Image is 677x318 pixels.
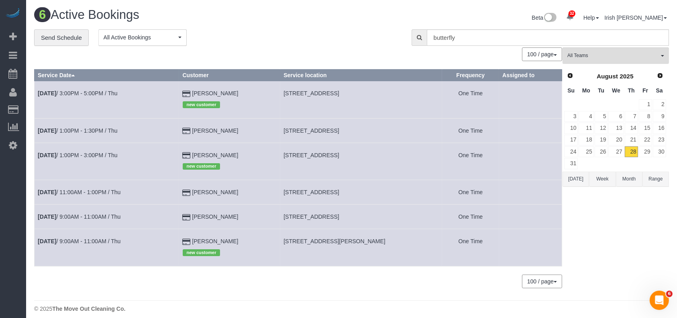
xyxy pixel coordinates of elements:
a: Send Schedule [34,29,89,46]
td: Customer [179,229,280,266]
a: 20 [608,135,624,146]
strong: The Move Out Cleaning Co. [52,306,125,312]
th: Assigned to [499,70,562,81]
a: 11 [579,123,593,133]
a: [DATE]/ 9:00AM - 11:00AM / Thu [38,238,120,244]
td: Schedule date [35,143,179,180]
iframe: Intercom live chat [650,291,669,310]
span: Monday [582,87,590,94]
td: Service location [280,118,442,143]
button: Month [616,172,642,187]
a: 17 [564,135,578,146]
td: Frequency [442,118,499,143]
a: 15 [639,123,652,133]
th: Customer [179,70,280,81]
img: New interface [543,13,557,23]
span: Friday [642,87,648,94]
a: [PERSON_NAME] [192,238,238,244]
span: [STREET_ADDRESS] [283,213,339,220]
span: Saturday [656,87,663,94]
a: 13 [608,123,624,133]
a: 22 [639,135,652,146]
span: new customer [183,249,220,256]
i: Credit Card Payment [183,128,191,134]
td: Service location [280,180,442,205]
span: Prev [567,72,573,79]
i: Credit Card Payment [183,91,191,97]
th: Service Date [35,70,179,81]
a: 30 [653,146,666,157]
a: 10 [564,123,578,133]
td: Customer [179,205,280,229]
button: 100 / page [522,47,562,61]
button: 100 / page [522,275,562,288]
span: [STREET_ADDRESS] [283,152,339,158]
a: [PERSON_NAME] [192,152,238,158]
a: [DATE]/ 11:00AM - 1:00PM / Thu [38,189,120,195]
nav: Pagination navigation [522,47,562,61]
span: new customer [183,101,220,108]
a: [PERSON_NAME] [192,90,238,96]
td: Customer [179,81,280,118]
span: Tuesday [598,87,604,94]
a: 12 [595,123,608,133]
a: [DATE]/ 1:00PM - 1:30PM / Thu [38,127,118,134]
i: Credit Card Payment [183,153,191,158]
td: Schedule date [35,81,179,118]
td: Frequency [442,180,499,205]
a: 2 [653,99,666,110]
td: Schedule date [35,229,179,266]
a: 4 [579,111,593,122]
b: [DATE] [38,213,56,220]
td: Schedule date [35,205,179,229]
a: 9 [653,111,666,122]
a: [DATE]/ 9:00AM - 11:00AM / Thu [38,213,120,220]
span: All Active Bookings [104,33,176,41]
button: All Active Bookings [98,29,187,46]
td: Assigned to [499,229,562,266]
td: Customer [179,118,280,143]
button: [DATE] [563,172,589,187]
i: Credit Card Payment [183,190,191,196]
input: Enter the first 3 letters of the name to search [427,29,669,46]
b: [DATE] [38,90,56,96]
span: 2025 [620,73,633,80]
a: 5 [595,111,608,122]
td: Schedule date [35,180,179,205]
a: 31 [564,158,578,169]
span: August [597,73,618,80]
button: Range [642,172,669,187]
td: Frequency [442,81,499,118]
img: Automaid Logo [5,8,21,19]
a: Irish [PERSON_NAME] [605,14,667,21]
nav: Pagination navigation [522,275,562,288]
td: Frequency [442,229,499,266]
a: Prev [565,70,576,82]
a: 26 [595,146,608,157]
a: Next [655,70,666,82]
a: Help [583,14,599,21]
span: 6 [34,7,51,22]
td: Assigned to [499,118,562,143]
b: [DATE] [38,189,56,195]
a: 7 [625,111,638,122]
i: Credit Card Payment [183,239,191,245]
a: 8 [639,111,652,122]
a: 29 [639,146,652,157]
a: 3 [564,111,578,122]
a: 24 [564,146,578,157]
th: Service location [280,70,442,81]
b: [DATE] [38,127,56,134]
td: Frequency [442,143,499,180]
a: 23 [653,135,666,146]
span: new customer [183,163,220,170]
th: Frequency [442,70,499,81]
td: Assigned to [499,180,562,205]
a: 19 [595,135,608,146]
td: Assigned to [499,205,562,229]
a: 1 [639,99,652,110]
a: 18 [579,135,593,146]
a: 14 [625,123,638,133]
a: 28 [625,146,638,157]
